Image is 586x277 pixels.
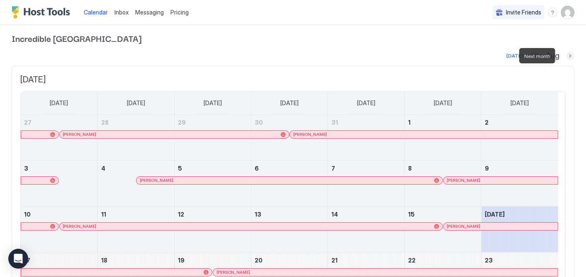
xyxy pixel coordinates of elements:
span: 7 [331,165,335,172]
a: July 27, 2025 [21,115,97,130]
span: 19 [178,257,185,264]
span: 22 [408,257,416,264]
div: [PERSON_NAME] [293,132,554,137]
a: August 16, 2025 [481,207,558,222]
a: August 4, 2025 [98,161,174,176]
a: Saturday [503,92,537,114]
a: August 19, 2025 [175,253,251,268]
span: 15 [408,211,415,218]
td: July 29, 2025 [174,115,251,161]
td: August 14, 2025 [328,206,405,252]
span: [PERSON_NAME] [63,224,97,229]
a: July 29, 2025 [175,115,251,130]
span: 21 [331,257,338,264]
a: August 12, 2025 [175,207,251,222]
span: 23 [485,257,493,264]
a: Friday [426,92,460,114]
span: 12 [178,211,184,218]
td: July 28, 2025 [97,115,174,161]
td: August 1, 2025 [405,115,481,161]
a: Monday [119,92,153,114]
a: August 15, 2025 [405,207,481,222]
td: August 15, 2025 [405,206,481,252]
a: August 22, 2025 [405,253,481,268]
a: Thursday [349,92,384,114]
td: August 6, 2025 [251,160,328,206]
span: [PERSON_NAME] [63,132,97,137]
a: Wednesday [272,92,307,114]
a: August 2, 2025 [481,115,558,130]
a: Calendar [84,8,108,17]
span: [DATE] [357,99,375,107]
div: [PERSON_NAME] [216,270,554,275]
a: August 5, 2025 [175,161,251,176]
span: 31 [331,119,338,126]
a: August 23, 2025 [481,253,558,268]
div: [DATE] [506,52,523,60]
span: [DATE] [511,99,529,107]
span: 4 [101,165,105,172]
a: August 1, 2025 [405,115,481,130]
a: August 10, 2025 [21,207,97,222]
span: 5 [178,165,182,172]
div: [PERSON_NAME] [447,178,554,183]
a: August 11, 2025 [98,207,174,222]
a: Host Tools Logo [12,6,74,19]
td: August 13, 2025 [251,206,328,252]
a: Messaging [135,8,164,17]
a: Sunday [41,92,76,114]
div: [PERSON_NAME] [140,178,439,183]
span: [PERSON_NAME] [447,224,481,229]
span: Next month [524,53,550,59]
a: Inbox [114,8,129,17]
span: 10 [24,211,31,218]
a: August 9, 2025 [481,161,558,176]
span: Invite Friends [506,9,541,16]
span: 6 [255,165,259,172]
span: 9 [485,165,489,172]
a: August 8, 2025 [405,161,481,176]
span: [PERSON_NAME] [447,178,481,183]
div: User profile [561,6,574,19]
button: Next month [566,52,574,60]
span: Incredible [GEOGRAPHIC_DATA] [12,32,574,44]
span: 1 [408,119,411,126]
span: 11 [101,211,106,218]
span: Pricing [170,9,189,16]
td: August 12, 2025 [174,206,251,252]
span: [PERSON_NAME] [216,270,250,275]
td: August 4, 2025 [97,160,174,206]
span: [DATE] [20,75,566,85]
td: July 30, 2025 [251,115,328,161]
span: Messaging [135,9,164,16]
div: [PERSON_NAME] [63,224,439,229]
div: [PERSON_NAME] [63,132,286,137]
a: July 30, 2025 [251,115,328,130]
td: July 27, 2025 [21,115,97,161]
span: [DATE] [127,99,145,107]
span: 8 [408,165,412,172]
div: [PERSON_NAME] [447,224,554,229]
a: August 21, 2025 [328,253,404,268]
span: [DATE] [485,211,505,218]
span: 29 [178,119,186,126]
td: July 31, 2025 [328,115,405,161]
td: August 16, 2025 [481,206,558,252]
span: [DATE] [204,99,222,107]
span: Inbox [114,9,129,16]
span: 2 [485,119,489,126]
span: 30 [255,119,263,126]
td: August 10, 2025 [21,206,97,252]
span: 13 [255,211,261,218]
a: August 7, 2025 [328,161,404,176]
span: [PERSON_NAME] [293,132,327,137]
td: August 2, 2025 [481,115,558,161]
span: 27 [24,119,32,126]
button: [DATE] [505,51,524,61]
span: [DATE] [434,99,452,107]
a: Tuesday [195,92,230,114]
a: July 31, 2025 [328,115,404,130]
span: 18 [101,257,107,264]
td: August 7, 2025 [328,160,405,206]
